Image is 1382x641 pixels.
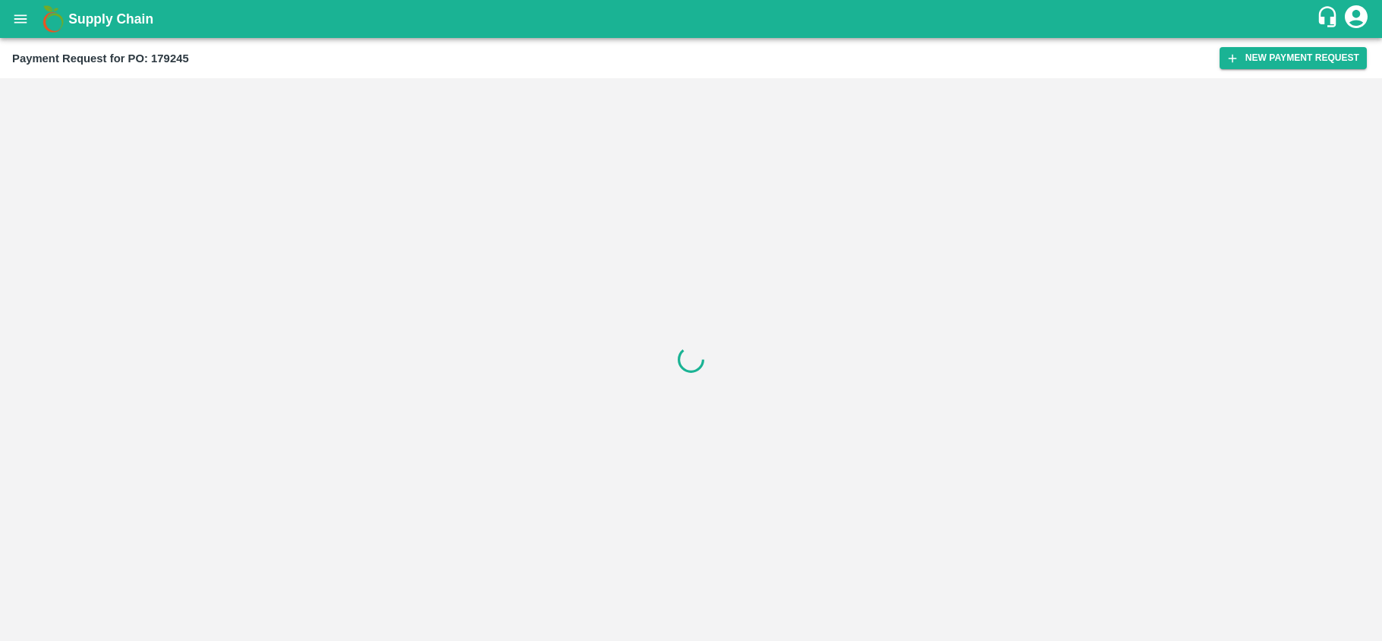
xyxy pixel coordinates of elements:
[12,52,189,65] b: Payment Request for PO: 179245
[68,11,153,27] b: Supply Chain
[3,2,38,36] button: open drawer
[68,8,1316,30] a: Supply Chain
[1220,47,1367,69] button: New Payment Request
[1343,3,1370,35] div: account of current user
[1316,5,1343,33] div: customer-support
[38,4,68,34] img: logo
